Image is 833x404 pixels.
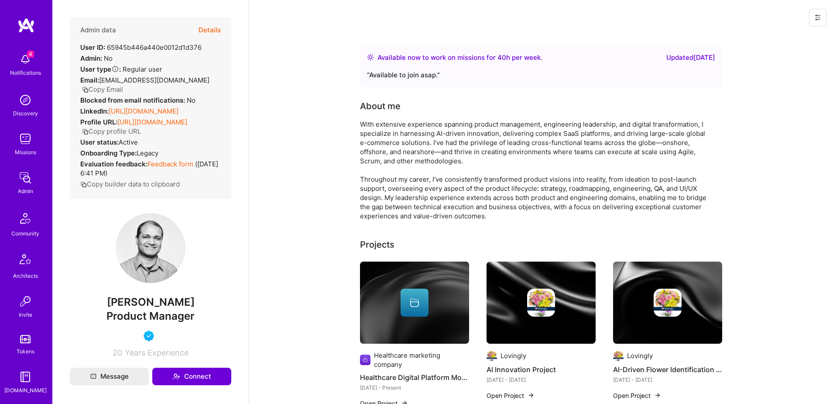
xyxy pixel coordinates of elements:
[80,26,116,34] h4: Admin data
[80,54,102,62] strong: Admin:
[80,43,202,52] div: 65945b446a440e0012d1d376
[152,368,231,385] button: Connect
[497,53,506,62] span: 40
[199,17,221,43] button: Details
[90,373,96,380] i: icon Mail
[13,109,38,118] div: Discovery
[82,127,141,136] button: Copy profile URL
[109,107,178,115] a: [URL][DOMAIN_NAME]
[500,351,526,360] div: Lovingly
[70,296,231,309] span: [PERSON_NAME]
[17,51,34,68] img: bell
[172,373,180,380] i: icon Connect
[11,229,39,238] div: Community
[116,213,185,283] img: User Avatar
[374,351,469,369] div: Healthcare marketing company
[80,118,117,126] strong: Profile URL:
[80,96,195,105] div: No
[10,68,41,77] div: Notifications
[111,65,119,73] i: Help
[82,128,89,135] i: icon Copy
[613,364,722,375] h4: AI-Driven Flower Identification and Product Generation for Florists
[80,180,180,189] button: Copy builder data to clipboard
[487,351,497,361] img: Company logo
[17,169,34,186] img: admin teamwork
[360,262,469,344] img: cover
[137,149,158,157] span: legacy
[19,310,32,319] div: Invite
[367,54,374,61] img: Availability
[20,335,31,343] img: tokens
[80,181,87,188] i: icon Copy
[80,65,162,74] div: Regular user
[360,120,709,221] div: With extensive experience spanning product management, engineering leadership, and digital transf...
[666,52,715,63] div: Updated [DATE]
[27,51,34,58] span: 4
[80,65,121,73] strong: User type :
[80,159,221,178] div: ( [DATE] 6:41 PM )
[13,271,38,280] div: Architects
[80,149,137,157] strong: Onboarding Type:
[144,331,154,341] img: Vetted A.Teamer
[119,138,138,146] span: Active
[70,368,149,385] button: Message
[15,148,36,157] div: Missions
[80,96,187,104] strong: Blocked from email notifications:
[117,118,187,126] a: [URL][DOMAIN_NAME]
[17,368,34,386] img: guide book
[125,348,189,357] span: Years Experience
[99,76,209,84] span: [EMAIL_ADDRESS][DOMAIN_NAME]
[80,138,119,146] strong: User status:
[17,293,34,310] img: Invite
[82,86,89,93] i: icon Copy
[17,347,34,356] div: Tokens
[527,289,555,317] img: Company logo
[147,160,193,168] a: Feedback form
[4,386,47,395] div: [DOMAIN_NAME]
[360,355,370,365] img: Company logo
[80,43,105,52] strong: User ID:
[80,76,99,84] strong: Email:
[613,391,661,400] button: Open Project
[113,348,122,357] span: 20
[360,100,401,113] div: About me
[80,160,147,168] strong: Evaluation feedback:
[367,70,715,80] div: “ Available to join asap. ”
[613,375,722,384] div: [DATE] - [DATE]
[15,250,36,271] img: Architects
[487,391,535,400] button: Open Project
[17,17,35,33] img: logo
[654,289,682,317] img: Company logo
[487,375,596,384] div: [DATE] - [DATE]
[487,262,596,344] img: cover
[82,85,123,94] button: Copy Email
[654,392,661,399] img: arrow-right
[360,238,394,251] div: Projects
[360,372,469,383] h4: Healthcare Digital Platform Modernization
[18,186,33,196] div: Admin
[377,52,542,63] div: Available now to work on missions for h per week .
[360,383,469,392] div: [DATE] - Present
[80,54,113,63] div: No
[627,351,653,360] div: Lovingly
[17,91,34,109] img: discovery
[17,130,34,148] img: teamwork
[613,351,624,361] img: Company logo
[487,364,596,375] h4: AI Innovation Project
[106,310,195,322] span: Product Manager
[613,262,722,344] img: cover
[528,392,535,399] img: arrow-right
[80,107,109,115] strong: LinkedIn:
[15,208,36,229] img: Community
